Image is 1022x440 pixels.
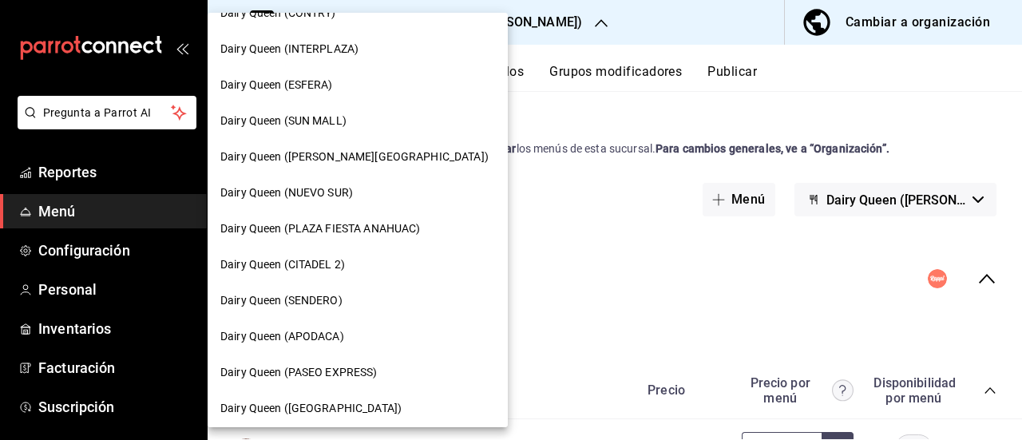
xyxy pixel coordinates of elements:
div: Dairy Queen (INTERPLAZA) [208,31,508,67]
span: Dairy Queen (CONTRY) [220,5,336,22]
div: Dairy Queen (CITADEL 2) [208,247,508,283]
span: Dairy Queen (SUN MALL) [220,113,347,129]
div: Dairy Queen (PASEO EXPRESS) [208,355,508,390]
div: Dairy Queen (ESFERA) [208,67,508,103]
div: Dairy Queen ([GEOGRAPHIC_DATA]) [208,390,508,426]
div: Dairy Queen ([PERSON_NAME][GEOGRAPHIC_DATA]) [208,139,508,175]
span: Dairy Queen ([PERSON_NAME][GEOGRAPHIC_DATA]) [220,149,489,165]
div: Dairy Queen (PLAZA FIESTA ANAHUAC) [208,211,508,247]
span: Dairy Queen (CITADEL 2) [220,256,345,273]
div: Dairy Queen (SUN MALL) [208,103,508,139]
div: Dairy Queen (NUEVO SUR) [208,175,508,211]
span: Dairy Queen (PASEO EXPRESS) [220,364,378,381]
div: Dairy Queen (SENDERO) [208,283,508,319]
span: Dairy Queen ([GEOGRAPHIC_DATA]) [220,400,402,417]
span: Dairy Queen (SENDERO) [220,292,343,309]
span: Dairy Queen (ESFERA) [220,77,333,93]
span: Dairy Queen (NUEVO SUR) [220,184,353,201]
span: Dairy Queen (INTERPLAZA) [220,41,358,57]
span: Dairy Queen (APODACA) [220,328,344,345]
div: Dairy Queen (APODACA) [208,319,508,355]
span: Dairy Queen (PLAZA FIESTA ANAHUAC) [220,220,420,237]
